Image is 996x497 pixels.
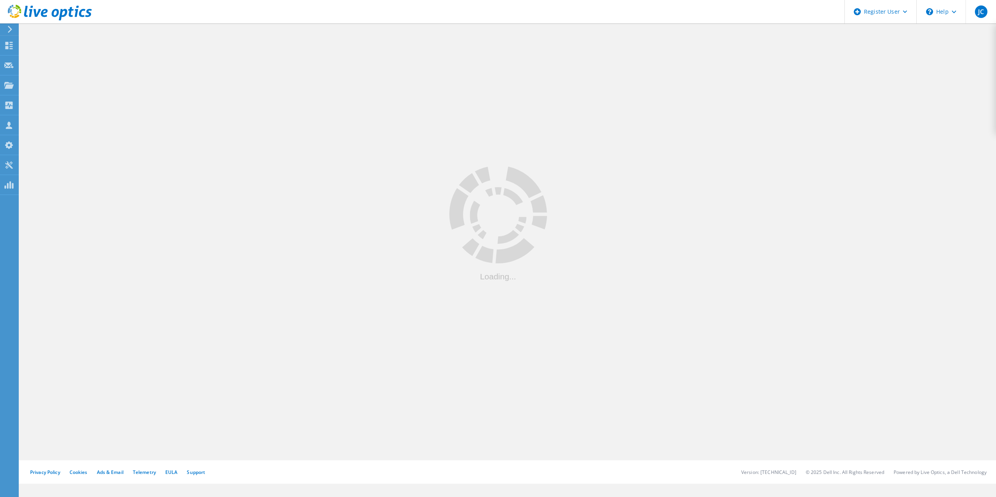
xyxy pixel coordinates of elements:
[165,469,177,476] a: EULA
[449,272,547,281] div: Loading...
[97,469,123,476] a: Ads & Email
[187,469,205,476] a: Support
[806,469,884,476] li: © 2025 Dell Inc. All Rights Reserved
[70,469,88,476] a: Cookies
[30,469,60,476] a: Privacy Policy
[133,469,156,476] a: Telemetry
[8,16,92,22] a: Live Optics Dashboard
[978,9,984,15] span: JC
[894,469,987,476] li: Powered by Live Optics, a Dell Technology
[741,469,796,476] li: Version: [TECHNICAL_ID]
[926,8,933,15] svg: \n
